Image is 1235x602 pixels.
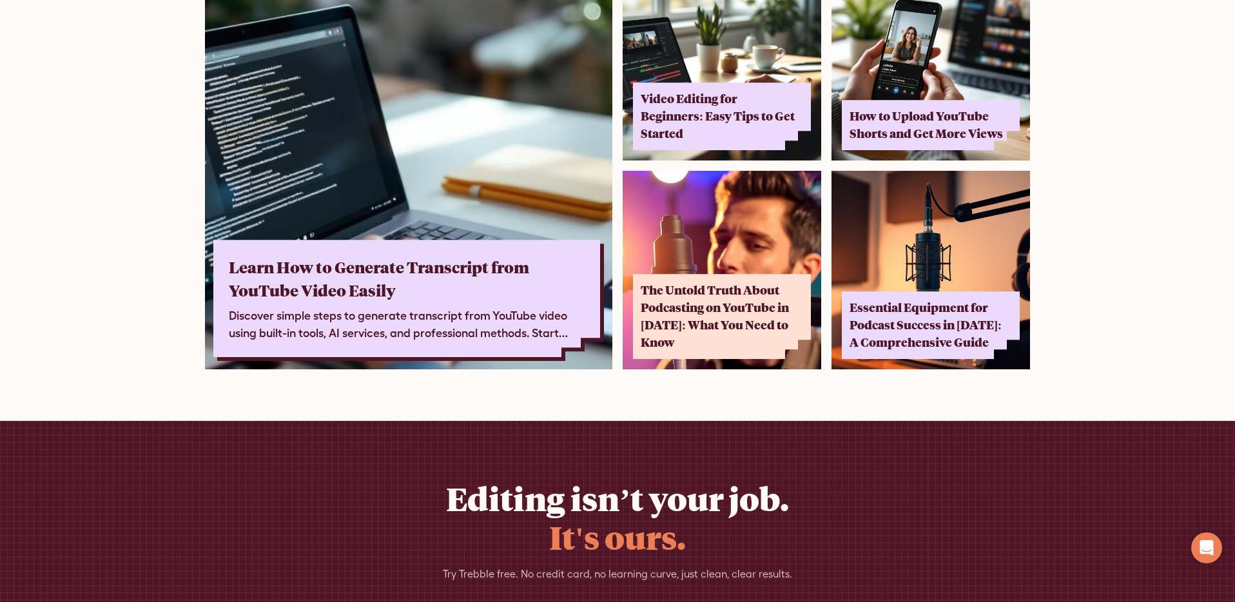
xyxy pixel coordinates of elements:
div: The Untold Truth About Podcasting on YouTube in [DATE]: What You Need to Know [641,282,795,351]
a: Essential Equipment for Podcast Success in [DATE]: A Comprehensive Guide [831,171,1030,369]
div: Discover simple steps to generate transcript from YouTube video using built-in tools, AI services... [229,307,576,342]
img: The Untold Truth About Podcasting on YouTube in 2025: What You Need to Know [623,171,821,369]
div: Learn How to Generate Transcript from YouTube Video Easily [229,255,576,302]
div: Essential Equipment for Podcast Success in [DATE]: A Comprehensive Guide [850,299,1004,351]
div: Video Editing for Beginners: Easy Tips to Get Started [641,90,795,142]
img: Essential Equipment for Podcast Success in 2025: A Comprehensive Guide [831,171,1030,369]
div: Try Trebble free. No credit card, no learning curve, just clean, clear results. [443,567,792,582]
span: It's ours. [549,516,686,558]
a: The Untold Truth About Podcasting on YouTube in [DATE]: What You Need to Know [623,171,821,369]
div: Open Intercom Messenger [1191,532,1222,563]
div: How to Upload YouTube Shorts and Get More Views [850,108,1004,142]
h2: Editing isn’t your job. [446,479,789,556]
